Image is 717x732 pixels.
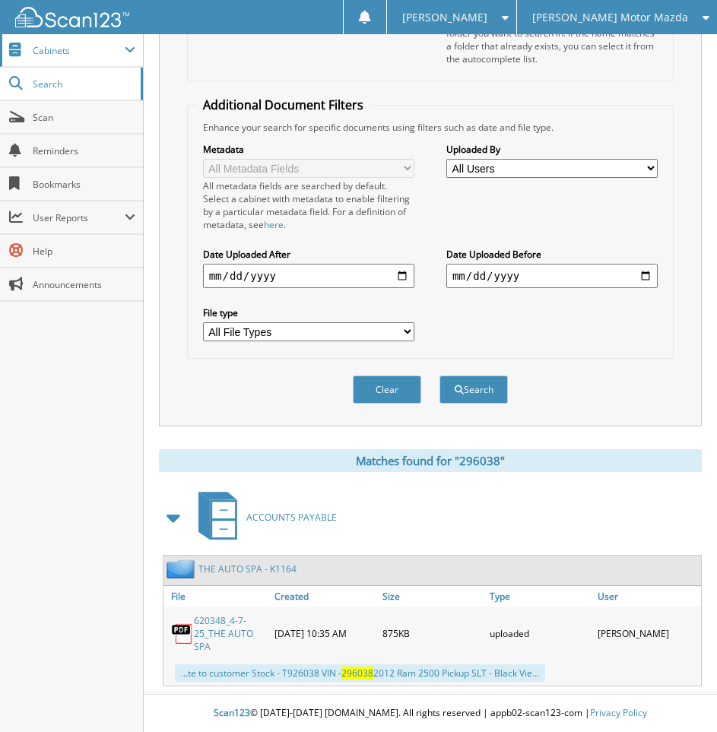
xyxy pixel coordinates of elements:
div: [PERSON_NAME] [594,610,701,657]
label: Metadata [203,143,414,156]
img: folder2.png [167,559,198,578]
span: ACCOUNTS PAYABLE [246,511,337,524]
a: Size [379,586,486,607]
div: Select a cabinet and begin typing the name of the folder you want to search in. If the name match... [446,14,658,65]
a: ACCOUNTS PAYABLE [189,487,337,547]
input: start [203,264,414,288]
a: THE AUTO SPA - K1164 [198,562,297,575]
span: Cabinets [33,44,125,57]
img: PDF.png [171,623,194,645]
span: Bookmarks [33,178,135,191]
label: Uploaded By [446,143,658,156]
a: Privacy Policy [590,706,647,719]
div: All metadata fields are searched by default. Select a cabinet with metadata to enable filtering b... [203,179,414,231]
div: uploaded [486,610,593,657]
img: scan123-logo-white.svg [15,7,129,27]
span: [PERSON_NAME] [402,13,487,22]
span: [PERSON_NAME] Motor Mazda [532,13,688,22]
span: Reminders [33,144,135,157]
div: © [DATE]-[DATE] [DOMAIN_NAME]. All rights reserved | appb02-scan123-com | [144,695,717,732]
div: Enhance your search for specific documents using filters such as date and file type. [195,121,666,134]
label: Date Uploaded Before [446,248,658,261]
span: Scan123 [214,706,250,719]
a: here [264,218,284,231]
a: Created [271,586,378,607]
span: Scan [33,111,135,124]
input: end [446,264,658,288]
button: Search [439,376,508,404]
a: 620348_4-7-25_THE AUTO SPA [194,614,267,653]
span: User Reports [33,211,125,224]
div: 875KB [379,610,486,657]
a: File [163,586,271,607]
span: Announcements [33,278,135,291]
span: 296038 [341,667,373,680]
div: ...te to customer Stock - T926038 VIN - 2012 Ram 2500 Pickup SLT - Black Vie... [175,664,545,682]
div: [DATE] 10:35 AM [271,610,378,657]
button: Clear [353,376,421,404]
a: Type [486,586,593,607]
legend: Additional Document Filters [195,97,371,113]
label: Date Uploaded After [203,248,414,261]
span: Help [33,245,135,258]
label: File type [203,306,414,319]
a: User [594,586,701,607]
div: Matches found for "296038" [159,449,702,472]
span: Search [33,78,133,90]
